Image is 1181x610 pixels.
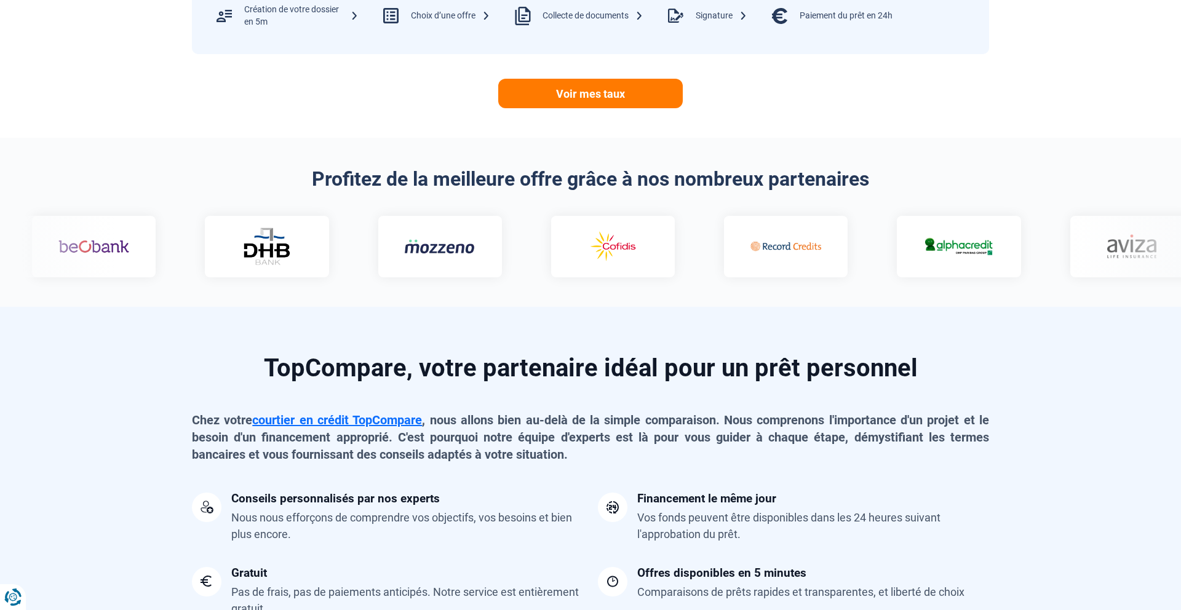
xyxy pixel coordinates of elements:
div: Comparaisons de prêts rapides et transparentes, et liberté de choix [637,584,964,600]
div: Paiement du prêt en 24h [800,10,893,22]
div: Création de votre dossier en 5m [244,4,359,28]
div: Financement le même jour [637,493,776,504]
div: Choix d’une offre [411,10,490,22]
div: Signature [696,10,747,22]
img: Record credits [750,229,821,264]
img: Cofidis [577,229,648,264]
img: Beobank [58,229,129,264]
h2: Profitez de la meilleure offre grâce à nos nombreux partenaires [192,167,989,191]
img: Mozzeno [404,239,475,254]
div: Collecte de documents [543,10,643,22]
p: Chez votre , nous allons bien au-delà de la simple comparaison. Nous comprenons l'importance d'un... [192,411,989,463]
img: DHB Bank [242,228,291,265]
div: Nous nous efforçons de comprendre vos objectifs, vos besoins et bien plus encore. [231,509,583,542]
a: courtier en crédit TopCompare [252,413,422,427]
a: Voir mes taux [498,79,683,108]
div: Gratuit [231,567,267,579]
h2: TopCompare, votre partenaire idéal pour un prêt personnel [192,356,989,381]
div: Conseils personnalisés par nos experts [231,493,440,504]
div: Offres disponibles en 5 minutes [637,567,806,579]
img: Alphacredit [923,236,994,257]
div: Vos fonds peuvent être disponibles dans les 24 heures suivant l'approbation du prêt. [637,509,989,542]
